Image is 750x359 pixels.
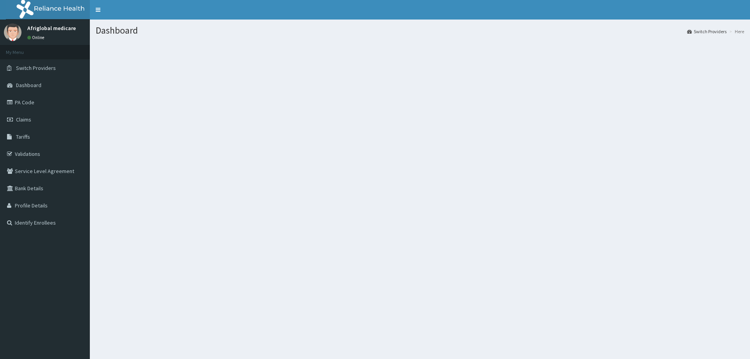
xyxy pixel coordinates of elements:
[16,116,31,123] span: Claims
[27,25,76,31] p: Afriglobal medicare
[27,35,46,40] a: Online
[96,25,744,36] h1: Dashboard
[727,28,744,35] li: Here
[16,82,41,89] span: Dashboard
[4,23,21,41] img: User Image
[16,64,56,71] span: Switch Providers
[687,28,727,35] a: Switch Providers
[16,133,30,140] span: Tariffs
